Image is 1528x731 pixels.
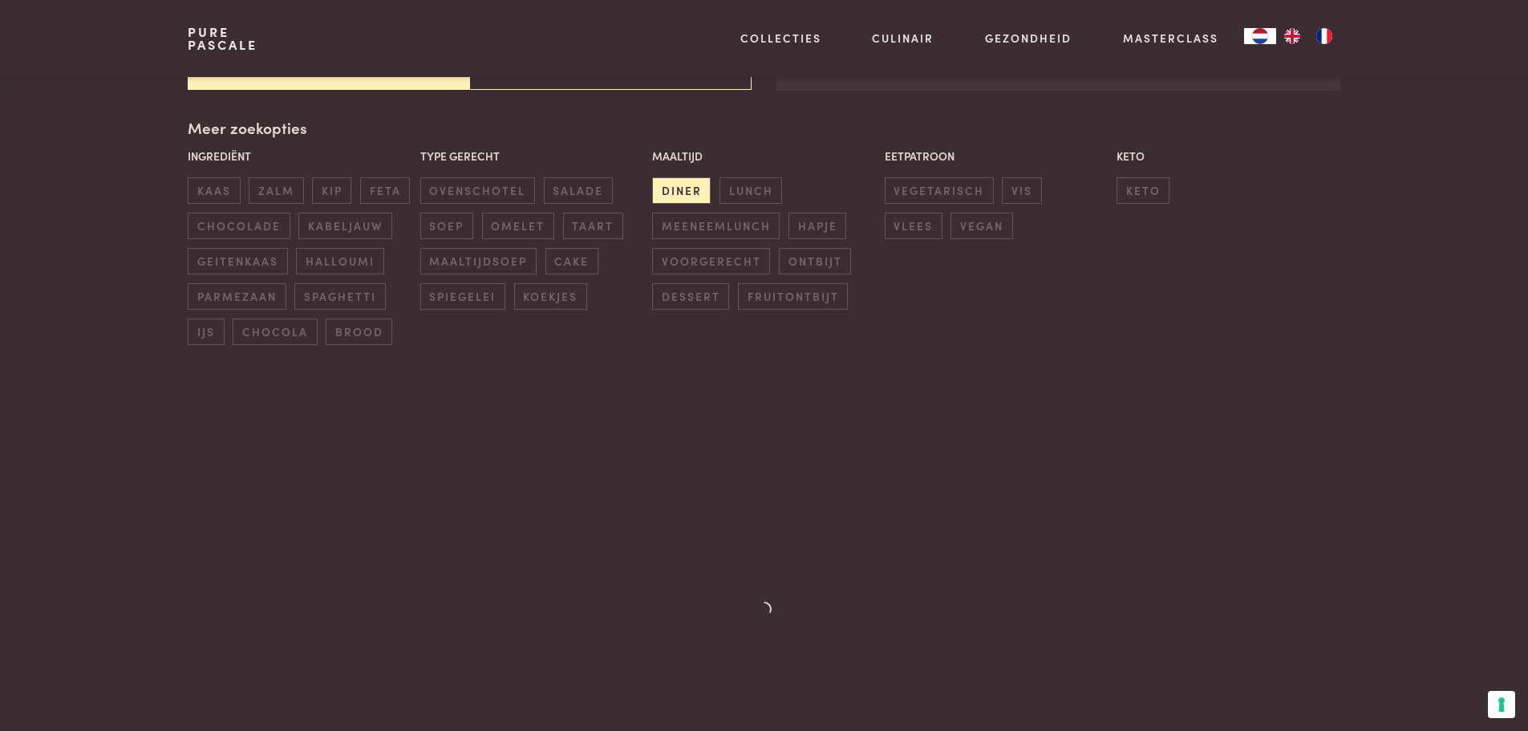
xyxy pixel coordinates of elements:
[249,177,303,204] span: zalm
[420,283,505,310] span: spiegelei
[652,148,876,164] p: Maaltijd
[740,30,821,47] a: Collecties
[420,148,644,164] p: Type gerecht
[885,148,1109,164] p: Eetpatroon
[233,319,317,345] span: chocola
[788,213,846,239] span: hapje
[188,26,257,51] a: PurePascale
[544,177,613,204] span: salade
[420,177,535,204] span: ovenschotel
[1244,28,1276,44] a: NL
[296,248,383,274] span: halloumi
[420,248,537,274] span: maaltijdsoep
[563,213,623,239] span: taart
[1002,177,1041,204] span: vis
[872,30,934,47] a: Culinair
[1123,30,1218,47] a: Masterclass
[1117,148,1340,164] p: Keto
[950,213,1012,239] span: vegan
[188,148,411,164] p: Ingrediënt
[738,283,848,310] span: fruitontbijt
[985,30,1072,47] a: Gezondheid
[1117,177,1169,204] span: keto
[652,248,770,274] span: voorgerecht
[482,213,554,239] span: omelet
[719,177,782,204] span: lunch
[652,177,711,204] span: diner
[652,283,729,310] span: dessert
[1244,28,1340,44] aside: Language selected: Nederlands
[188,213,290,239] span: chocolade
[885,213,942,239] span: vlees
[188,319,224,345] span: ijs
[1488,691,1515,718] button: Uw voorkeuren voor toestemming voor trackingtechnologieën
[294,283,385,310] span: spaghetti
[1276,28,1308,44] a: EN
[1308,28,1340,44] a: FR
[885,177,994,204] span: vegetarisch
[420,213,473,239] span: soep
[545,248,598,274] span: cake
[1244,28,1276,44] div: Language
[188,177,240,204] span: kaas
[360,177,410,204] span: feta
[188,248,287,274] span: geitenkaas
[312,177,351,204] span: kip
[514,283,587,310] span: koekjes
[652,213,780,239] span: meeneemlunch
[779,248,851,274] span: ontbijt
[326,319,392,345] span: brood
[1276,28,1340,44] ul: Language list
[298,213,391,239] span: kabeljauw
[188,283,286,310] span: parmezaan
